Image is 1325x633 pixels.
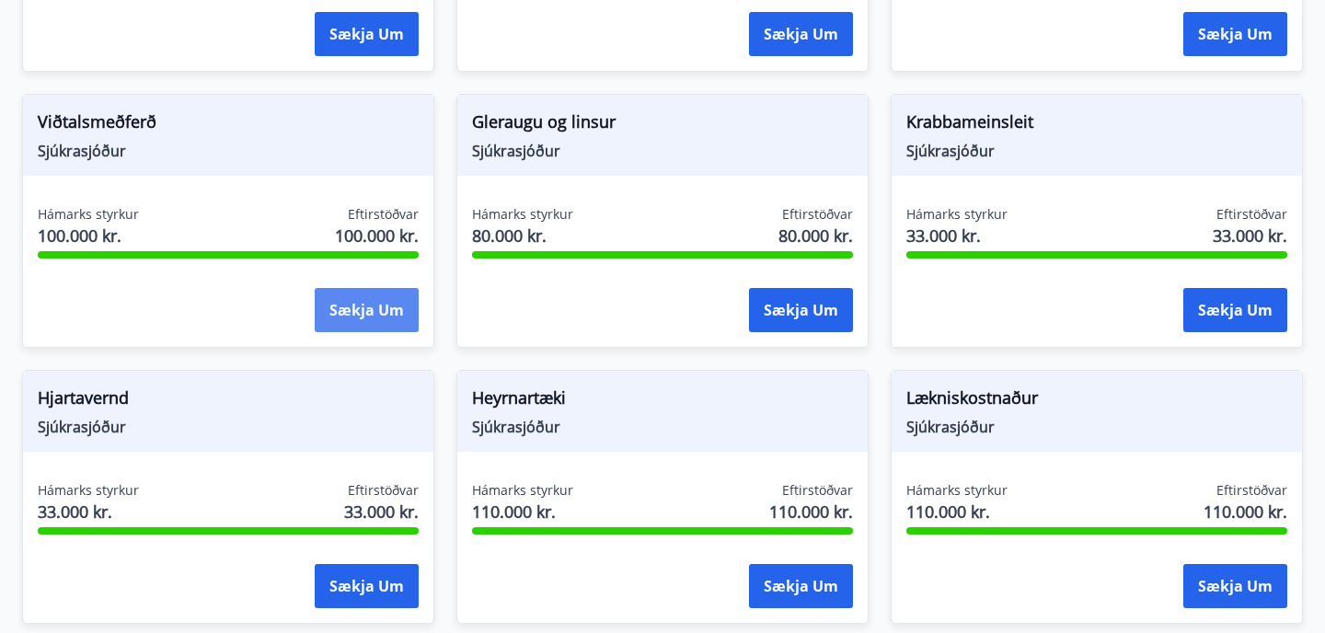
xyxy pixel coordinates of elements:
[778,224,853,247] span: 80.000 kr.
[472,481,573,500] span: Hámarks styrkur
[782,481,853,500] span: Eftirstöðvar
[348,481,419,500] span: Eftirstöðvar
[1216,205,1287,224] span: Eftirstöðvar
[1183,288,1287,332] button: Sækja um
[335,224,419,247] span: 100.000 kr.
[472,224,573,247] span: 80.000 kr.
[38,386,419,417] span: Hjartavernd
[906,205,1008,224] span: Hámarks styrkur
[472,141,853,161] span: Sjúkrasjóður
[315,288,419,332] button: Sækja um
[749,288,853,332] button: Sækja um
[1183,564,1287,608] button: Sækja um
[315,564,419,608] button: Sækja um
[906,481,1008,500] span: Hámarks styrkur
[1204,500,1287,524] span: 110.000 kr.
[472,417,853,437] span: Sjúkrasjóður
[782,205,853,224] span: Eftirstöðvar
[769,500,853,524] span: 110.000 kr.
[472,500,573,524] span: 110.000 kr.
[906,386,1287,417] span: Lækniskostnaður
[1216,481,1287,500] span: Eftirstöðvar
[749,12,853,56] button: Sækja um
[38,205,139,224] span: Hámarks styrkur
[38,109,419,141] span: Viðtalsmeðferð
[472,386,853,417] span: Heyrnartæki
[472,205,573,224] span: Hámarks styrkur
[38,481,139,500] span: Hámarks styrkur
[348,205,419,224] span: Eftirstöðvar
[1213,224,1287,247] span: 33.000 kr.
[906,141,1287,161] span: Sjúkrasjóður
[38,224,139,247] span: 100.000 kr.
[906,109,1287,141] span: Krabbameinsleit
[344,500,419,524] span: 33.000 kr.
[38,141,419,161] span: Sjúkrasjóður
[315,12,419,56] button: Sækja um
[749,564,853,608] button: Sækja um
[906,417,1287,437] span: Sjúkrasjóður
[906,500,1008,524] span: 110.000 kr.
[38,417,419,437] span: Sjúkrasjóður
[38,500,139,524] span: 33.000 kr.
[472,109,853,141] span: Gleraugu og linsur
[906,224,1008,247] span: 33.000 kr.
[1183,12,1287,56] button: Sækja um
